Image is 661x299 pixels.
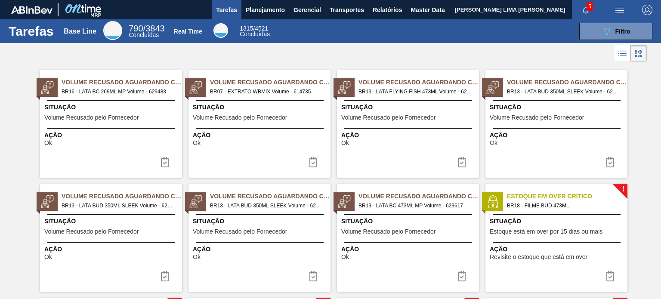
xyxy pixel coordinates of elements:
span: Volume Recusado Aguardando Ciência [358,192,479,201]
span: Situação [341,217,477,226]
button: icon-task-complete [154,268,175,285]
span: Planejamento [246,5,285,15]
span: Volume Recusado pelo Fornecedor [193,228,287,235]
span: Concluídas [129,31,159,38]
span: Situação [193,217,328,226]
span: Volume Recusado pelo Fornecedor [44,228,139,235]
span: Revisite o estoque que está em over [490,254,587,260]
img: icon-task-complete [308,157,318,167]
span: Ação [193,131,328,140]
div: Completar tarefa: 30360761 [451,154,472,171]
img: status [41,81,54,94]
span: Situação [341,103,477,112]
span: Ok [193,254,201,260]
button: icon-task-complete [600,154,621,171]
span: Ok [193,140,201,146]
span: Ok [490,140,497,146]
button: icon-task-complete [451,154,472,171]
button: Notificações [572,4,599,16]
span: Volume Recusado pelo Fornecedor [193,114,287,121]
div: Completar tarefa: 30360754 [154,154,175,171]
span: Volume Recusado pelo Fornecedor [341,114,436,121]
span: Ação [44,245,180,254]
img: status [41,195,54,208]
div: Base Line [64,28,96,35]
span: BR07 - EXTRATO WBMIX Volume - 614735 [210,87,324,96]
span: Volume Recusado Aguardando Ciência [62,192,182,201]
span: BR13 - LATA BUD 350ML SLEEK Volume - 628912 [62,201,175,210]
span: Ação [490,131,625,140]
span: 790 [129,24,143,33]
span: BR16 - LATA BC 269ML MP Volume - 629483 [62,87,175,96]
span: Volume Recusado pelo Fornecedor [44,114,139,121]
div: Real Time [240,26,270,37]
span: Concluídas [240,31,270,37]
div: Visão em Lista [615,45,630,62]
div: Completar tarefa: 30361290 [451,268,472,285]
div: Completar tarefa: 30357801 [600,268,621,285]
div: Base Line [103,21,122,40]
img: icon-task complete [605,271,615,281]
div: Real Time [174,28,202,35]
span: Situação [44,103,180,112]
span: Volume Recusado Aguardando Ciência [62,78,182,87]
span: BR19 - LATA BC 473ML MP Volume - 629617 [358,201,472,210]
h1: Tarefas [9,26,54,36]
img: status [338,81,351,94]
div: Real Time [213,23,228,38]
span: ! [622,186,624,192]
span: Ação [44,131,180,140]
button: icon-task-complete [303,268,324,285]
span: Ok [44,254,52,260]
span: Master Data [411,5,445,15]
span: Gerencial [293,5,321,15]
button: icon-task-complete [154,154,175,171]
span: Ação [490,245,625,254]
span: Situação [44,217,180,226]
div: Completar tarefa: 30360764 [303,268,324,285]
img: icon-task-complete [160,271,170,281]
span: Ação [341,245,477,254]
span: Ok [44,140,52,146]
span: Volume Recusado pelo Fornecedor [341,228,436,235]
img: icon-task-complete [457,271,467,281]
img: status [189,81,202,94]
span: / 3843 [129,24,164,33]
span: / 4521 [240,25,268,32]
span: Ação [193,245,328,254]
span: Volume Recusado pelo Fornecedor [490,114,584,121]
span: Ação [341,131,477,140]
span: Volume Recusado Aguardando Ciência [210,78,330,87]
span: 1315 [240,25,253,32]
div: Completar tarefa: 30360762 [600,154,621,171]
img: userActions [615,5,625,15]
img: icon-task-complete [308,271,318,281]
button: icon-task-complete [303,154,324,171]
button: icon-task-complete [451,268,472,285]
span: Situação [490,217,625,226]
span: Ok [341,140,349,146]
span: Ok [341,254,349,260]
img: status [486,195,499,208]
span: BR13 - LATA BUD 350ML SLEEK Volume - 628913 [210,201,324,210]
img: icon-task-complete [457,157,467,167]
div: Visão em Cards [630,45,647,62]
div: Base Line [129,25,164,38]
img: status [486,81,499,94]
span: Filtro [615,28,630,35]
img: icon-task-complete [605,157,615,167]
img: status [338,195,351,208]
span: Estoque em Over Crítico [507,192,627,201]
div: Completar tarefa: 30360763 [154,268,175,285]
img: Logout [642,5,652,15]
img: status [189,195,202,208]
div: Completar tarefa: 30360756 [303,154,324,171]
button: icon-task complete [600,268,621,285]
img: TNhmsLtSVTkK8tSr43FrP2fwEKptu5GPRR3wAAAABJRU5ErkJggg== [11,6,53,14]
span: Volume Recusado Aguardando Ciência [358,78,479,87]
span: BR13 - LATA FLYING FISH 473ML Volume - 629036 [358,87,472,96]
span: Situação [193,103,328,112]
span: Tarefas [216,5,237,15]
span: Volume Recusado Aguardando Ciência [210,192,330,201]
button: Filtro [579,23,652,40]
